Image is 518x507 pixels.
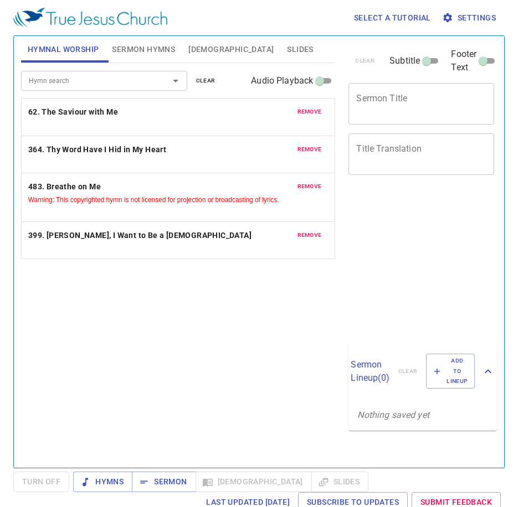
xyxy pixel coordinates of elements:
[28,105,120,119] button: 62. The Saviour with Me
[354,11,431,25] span: Select a tutorial
[28,180,103,194] button: 483. Breathe on Me
[141,475,187,489] span: Sermon
[28,43,99,56] span: Hymnal Worship
[298,144,322,154] span: remove
[82,475,124,489] span: Hymns
[298,107,322,117] span: remove
[189,74,222,87] button: clear
[168,73,183,89] button: Open
[291,229,329,242] button: remove
[112,43,175,56] span: Sermon Hymns
[132,472,196,492] button: Sermon
[28,229,254,242] button: 399. [PERSON_NAME], I Want to Be a [DEMOGRAPHIC_DATA]
[350,8,435,28] button: Select a tutorial
[291,143,329,156] button: remove
[28,143,166,157] b: 364. Thy Word Have I Hid in My Heart
[28,143,168,157] button: 364. Thy Word Have I Hid in My Heart
[251,74,313,87] span: Audio Playback
[13,8,167,28] img: True Jesus Church
[28,105,118,119] b: 62. The Saviour with Me
[351,358,389,385] p: Sermon Lineup ( 0 )
[298,182,322,192] span: remove
[357,410,429,420] i: Nothing saved yet
[287,43,313,56] span: Slides
[291,180,329,193] button: remove
[426,354,475,389] button: Add to Lineup
[344,187,466,339] iframe: from-child
[298,230,322,240] span: remove
[28,180,101,194] b: 483. Breathe on Me
[188,43,274,56] span: [DEMOGRAPHIC_DATA]
[348,343,497,400] div: Sermon Lineup(0)clearAdd to Lineup
[451,48,476,74] span: Footer Text
[440,8,500,28] button: Settings
[433,356,468,386] span: Add to Lineup
[291,105,329,118] button: remove
[28,229,252,242] b: 399. [PERSON_NAME], I Want to Be a [DEMOGRAPHIC_DATA]
[389,54,420,68] span: Subtitle
[28,196,279,204] small: Warning: This copyrighted hymn is not licensed for projection or broadcasting of lyrics.
[444,11,496,25] span: Settings
[73,472,132,492] button: Hymns
[196,76,216,86] span: clear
